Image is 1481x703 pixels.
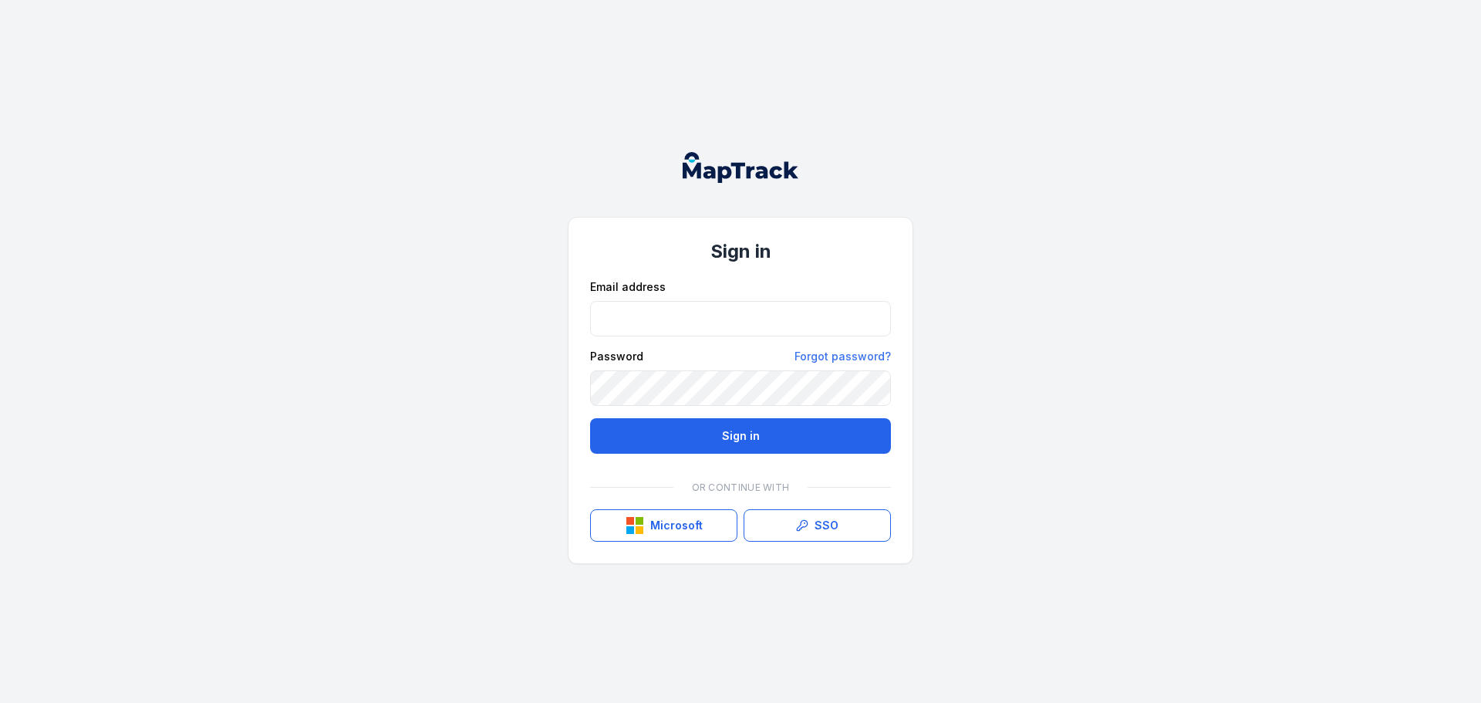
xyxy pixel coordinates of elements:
nav: Global [658,152,823,183]
label: Password [590,349,643,364]
h1: Sign in [590,239,891,264]
a: Forgot password? [794,349,891,364]
label: Email address [590,279,666,295]
a: SSO [744,509,891,542]
button: Sign in [590,418,891,454]
button: Microsoft [590,509,737,542]
div: Or continue with [590,472,891,503]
